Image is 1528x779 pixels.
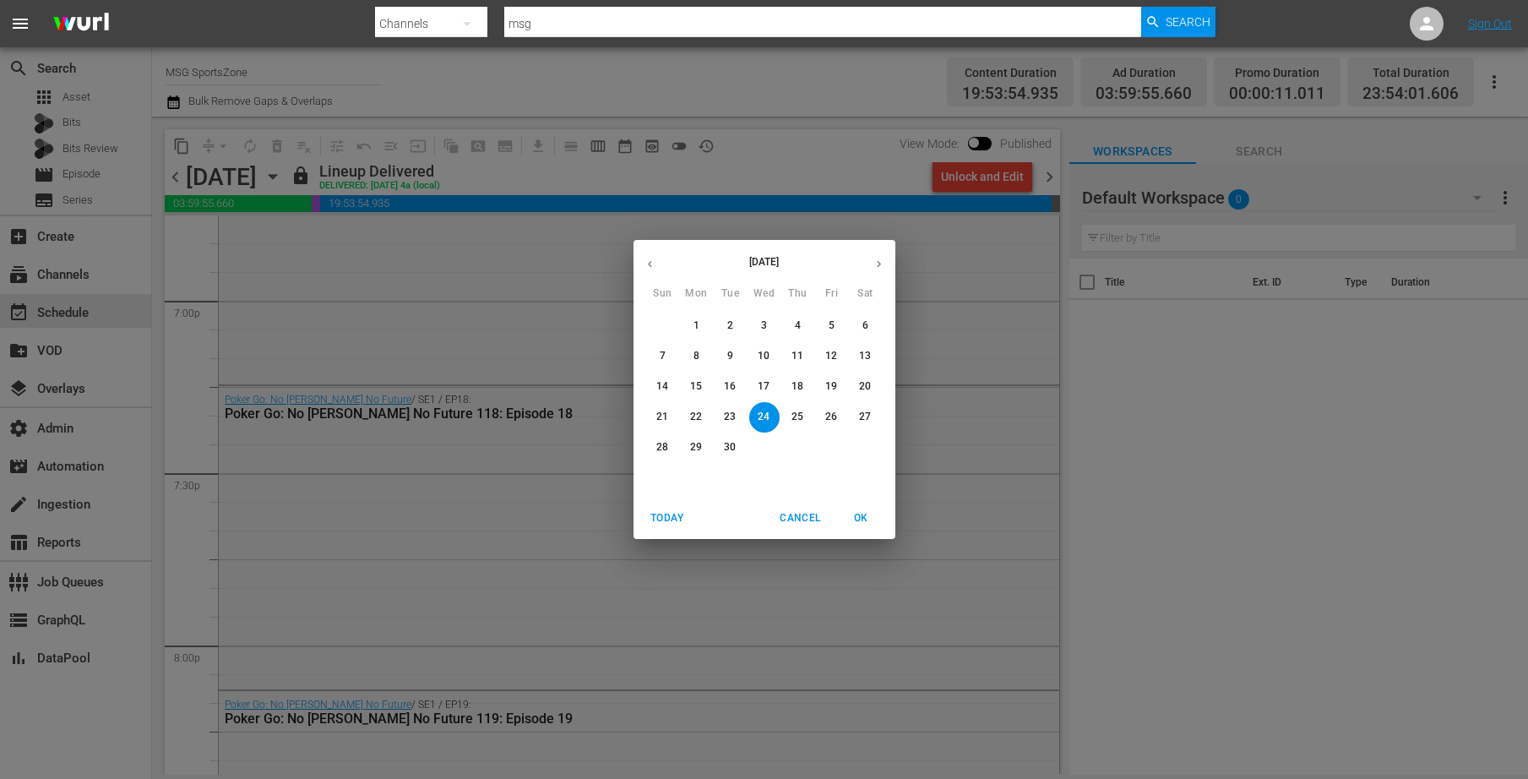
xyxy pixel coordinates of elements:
[660,349,666,363] p: 7
[825,349,837,363] p: 12
[791,410,803,424] p: 25
[817,372,847,402] button: 19
[715,402,746,433] button: 23
[758,410,769,424] p: 24
[682,402,712,433] button: 22
[647,509,688,527] span: Today
[758,349,769,363] p: 10
[690,379,702,394] p: 15
[1166,7,1210,37] span: Search
[715,372,746,402] button: 16
[648,433,678,463] button: 28
[693,319,699,333] p: 1
[724,440,736,455] p: 30
[682,311,712,341] button: 1
[817,286,847,302] span: Fri
[783,402,813,433] button: 25
[715,286,746,302] span: Tue
[829,319,835,333] p: 5
[648,286,678,302] span: Sun
[666,254,862,270] p: [DATE]
[648,372,678,402] button: 14
[851,341,881,372] button: 13
[817,402,847,433] button: 26
[859,349,871,363] p: 13
[791,379,803,394] p: 18
[851,402,881,433] button: 27
[10,14,30,34] span: menu
[758,379,769,394] p: 17
[851,311,881,341] button: 6
[690,410,702,424] p: 22
[1468,17,1512,30] a: Sign Out
[648,341,678,372] button: 7
[783,341,813,372] button: 11
[773,504,827,532] button: Cancel
[682,372,712,402] button: 15
[825,410,837,424] p: 26
[817,341,847,372] button: 12
[693,349,699,363] p: 8
[817,311,847,341] button: 5
[727,319,733,333] p: 2
[783,286,813,302] span: Thu
[749,402,780,433] button: 24
[724,379,736,394] p: 16
[727,349,733,363] p: 9
[851,286,881,302] span: Sat
[851,372,881,402] button: 20
[749,311,780,341] button: 3
[640,504,694,532] button: Today
[825,379,837,394] p: 19
[682,341,712,372] button: 8
[761,319,767,333] p: 3
[780,509,820,527] span: Cancel
[749,341,780,372] button: 10
[648,402,678,433] button: 21
[841,509,882,527] span: OK
[724,410,736,424] p: 23
[749,286,780,302] span: Wed
[715,311,746,341] button: 2
[41,4,122,44] img: ans4CAIJ8jUAAAAAAAAAAAAAAAAAAAAAAAAgQb4GAAAAAAAAAAAAAAAAAAAAAAAAJMjXAAAAAAAAAAAAAAAAAAAAAAAAgAT5G...
[862,319,868,333] p: 6
[656,410,668,424] p: 21
[791,349,803,363] p: 11
[682,286,712,302] span: Mon
[656,379,668,394] p: 14
[715,433,746,463] button: 30
[690,440,702,455] p: 29
[783,372,813,402] button: 18
[682,433,712,463] button: 29
[749,372,780,402] button: 17
[795,319,801,333] p: 4
[859,410,871,424] p: 27
[835,504,889,532] button: OK
[783,311,813,341] button: 4
[656,440,668,455] p: 28
[859,379,871,394] p: 20
[715,341,746,372] button: 9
